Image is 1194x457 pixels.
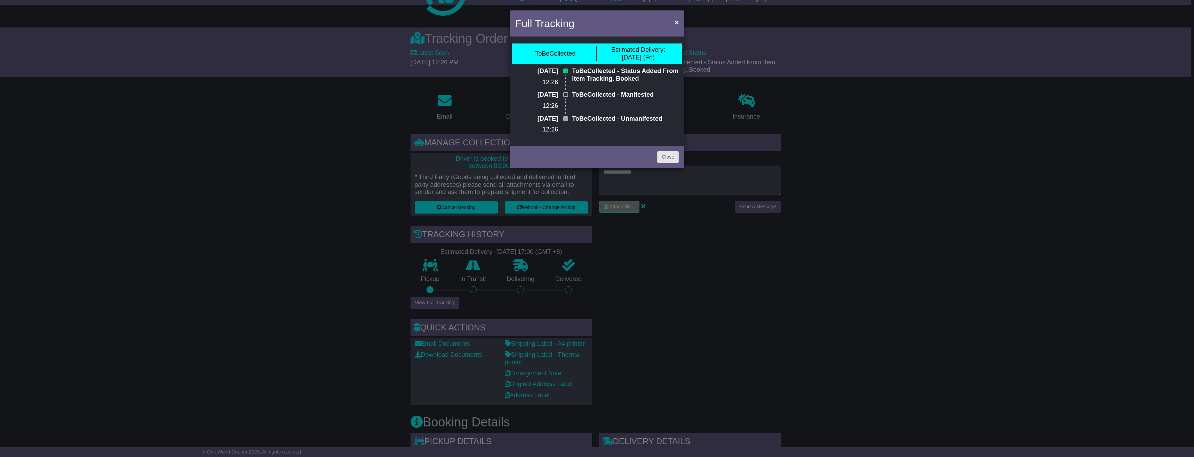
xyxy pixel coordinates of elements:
[675,18,679,26] span: ×
[515,91,558,99] p: [DATE]
[515,79,558,86] p: 12:26
[515,126,558,134] p: 12:26
[611,46,665,61] div: [DATE] (Fri)
[611,46,665,53] span: Estimated Delivery:
[535,50,575,58] div: ToBeCollected
[572,91,679,99] p: ToBeCollected - Manifested
[515,16,574,31] h4: Full Tracking
[572,67,679,82] p: ToBeCollected - Status Added From Item Tracking. Booked
[515,67,558,75] p: [DATE]
[572,115,679,123] p: ToBeCollected - Unmanifested
[515,115,558,123] p: [DATE]
[671,15,682,29] button: Close
[515,102,558,110] p: 12:26
[657,151,679,163] a: Close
